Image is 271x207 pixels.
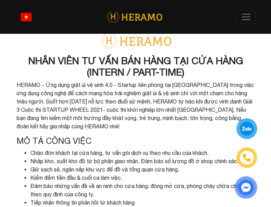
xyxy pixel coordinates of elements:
li: Đảm bảo những vấn đề về an ninh cho cửa hàng: đóng mở cửa, phòng cháy chữa cháy,... theo quy định... [30,182,255,198]
img: phone-icon [243,154,251,161]
h3: NHÂN VIÊN TƯ VẤN BÁN HÀNG TẠI CỬA HÀNG (INTERN / PART-TIME) [17,55,255,78]
img: vn-flag.png [21,13,32,21]
li: Nhập kho, xuất kho đồ từ bộ phận giao nhận. Đảm bảo số lượng đồ ở shop chính xác. [30,157,255,165]
h4: Mô tả công việc [17,136,255,146]
li: Tiếp nhận thông tin phản hồi từ khách hàng [30,198,255,207]
img: logo [106,10,162,24]
p: HERAMO - Ứng dụng giặt ủi vệ sinh 4.0 - Startup tiên phong tại [GEOGRAPHIC_DATA] trong việc ứng d... [17,81,255,130]
a: phone-icon [237,148,257,168]
li: Kiểm đếm tiền đầu & cuối ca làm việc. [30,174,255,182]
li: Chào đón khách tại cửa hàng, tư vấn gói dịch vụ theo nhu cầu của khách. [30,149,255,157]
img: logo-with-text.png [98,33,174,49]
li: Giữ sạch sẽ, ngăn nắp khu vực để đồ và tổng quan cửa hàng. [30,165,255,174]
